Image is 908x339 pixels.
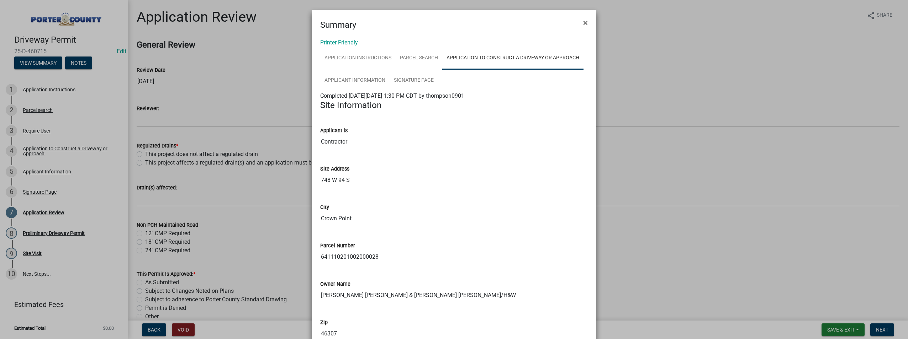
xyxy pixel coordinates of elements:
label: Site Address [320,167,349,172]
label: Owner Name [320,282,350,287]
a: Application to Construct a Driveway or Approach [442,47,584,70]
a: Signature Page [390,69,438,92]
a: Applicant Information [320,69,390,92]
span: Completed [DATE][DATE] 1:30 PM CDT by thompson0901 [320,92,464,99]
button: Close [577,13,593,33]
h4: Site Information [320,100,588,111]
span: × [583,18,588,28]
a: Application Instructions [320,47,396,70]
a: Printer Friendly [320,39,358,46]
label: City [320,205,329,210]
a: Parcel search [396,47,442,70]
h4: Summary [320,18,356,31]
label: Applicant is [320,128,348,133]
label: Parcel Number [320,243,355,248]
label: Zip [320,320,328,325]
